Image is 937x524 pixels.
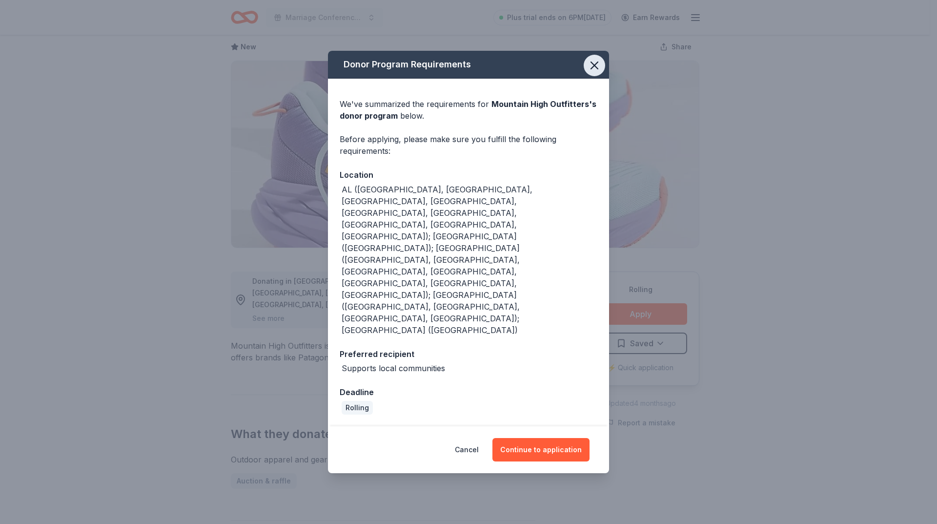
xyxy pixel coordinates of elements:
button: Continue to application [492,438,590,461]
div: We've summarized the requirements for below. [340,98,597,122]
div: Rolling [342,401,373,415]
div: Donor Program Requirements [328,51,609,79]
div: Location [340,168,597,181]
button: Cancel [455,438,479,461]
div: Preferred recipient [340,348,597,360]
div: Deadline [340,386,597,398]
div: Supports local communities [342,362,445,374]
div: AL ([GEOGRAPHIC_DATA], [GEOGRAPHIC_DATA], [GEOGRAPHIC_DATA], [GEOGRAPHIC_DATA], [GEOGRAPHIC_DATA]... [342,184,597,336]
div: Before applying, please make sure you fulfill the following requirements: [340,133,597,157]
